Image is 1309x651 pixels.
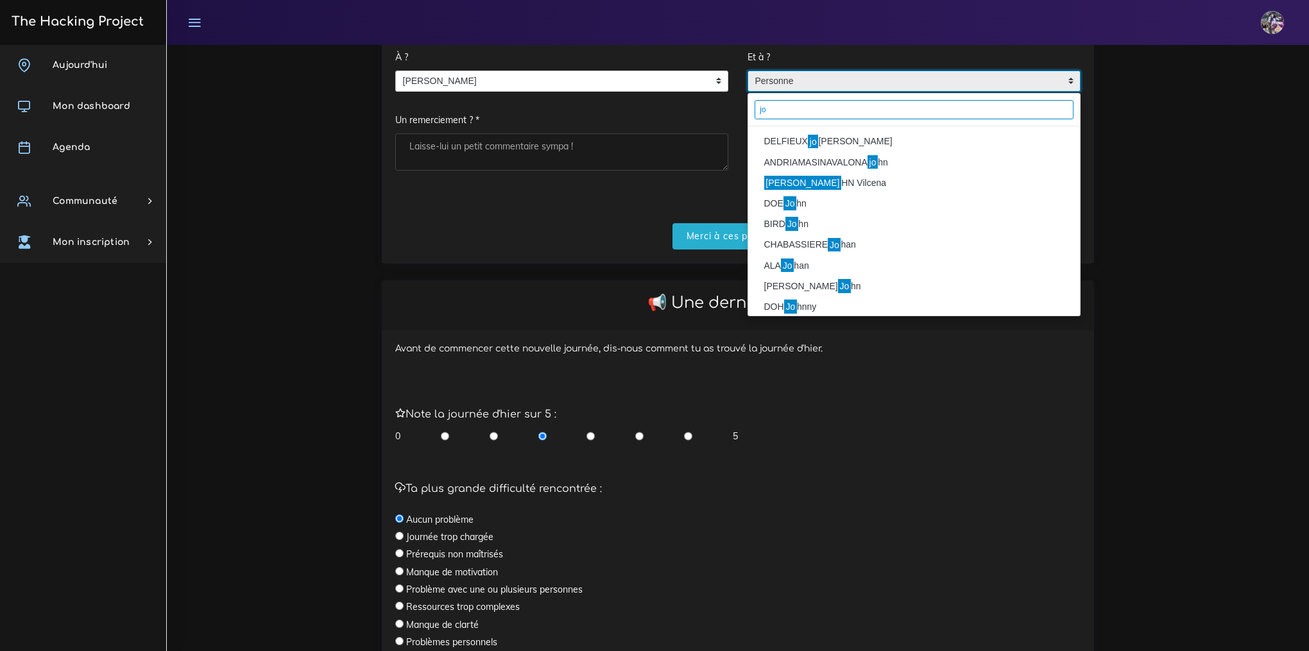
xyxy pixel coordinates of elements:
input: Merci à ces personnes [672,223,804,249]
mark: Jo [781,258,794,273]
label: Problèmes personnels [406,636,497,648]
span: Agenda [53,142,90,152]
span: Communauté [53,196,117,206]
h5: Note la journée d'hier sur 5 : [395,409,1081,421]
span: Personne [748,71,1061,92]
li: BIRD hn [748,214,1080,235]
mark: Jo [785,217,798,231]
li: DOE hn [748,193,1080,214]
label: À ? [395,44,408,71]
label: Problème avec une ou plusieurs personnes [406,583,583,596]
li: [PERSON_NAME] hn [748,276,1080,296]
h2: 📢 Une dernière chose [395,294,1081,312]
span: Mon dashboard [53,101,130,111]
li: PALIX han [748,317,1080,338]
input: écrivez 3 charactères minimum pour afficher les résultats [755,100,1074,119]
mark: Jo [783,196,796,210]
li: DOH hnny [748,296,1080,317]
label: Un remerciement ? * [395,108,479,134]
mark: jo [808,135,819,149]
label: Et à ? [748,44,770,71]
img: eg54bupqcshyolnhdacp.jpg [1261,11,1284,34]
mark: jo [868,155,878,169]
label: Manque de motivation [406,566,498,579]
h6: Avant de commencer cette nouvelle journée, dis-nous comment tu as trouvé la journée d'hier. [395,344,1081,355]
li: HN Vilcena [748,173,1080,193]
mark: [PERSON_NAME] [764,176,842,190]
li: DELFIEUX [PERSON_NAME] [748,131,1080,152]
h5: Ta plus grande difficulté rencontrée : [395,483,1081,495]
label: Journée trop chargée [406,530,493,543]
h3: The Hacking Project [8,15,144,29]
label: Manque de clarté [406,618,479,631]
label: Ressources trop complexes [406,600,520,613]
span: Mon inscription [53,237,130,247]
span: [PERSON_NAME] [396,71,708,92]
label: Aucun problème [406,513,474,526]
div: 0 5 [395,430,738,443]
label: Prérequis non maîtrisés [406,548,503,561]
li: ANDRIAMASINAVALONA hn [748,152,1080,173]
mark: Jo [838,279,851,293]
li: CHABASSIERE han [748,235,1080,255]
li: ALA han [748,255,1080,276]
span: Aujourd'hui [53,60,107,70]
mark: Jo [828,238,841,252]
mark: Jo [784,300,797,314]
